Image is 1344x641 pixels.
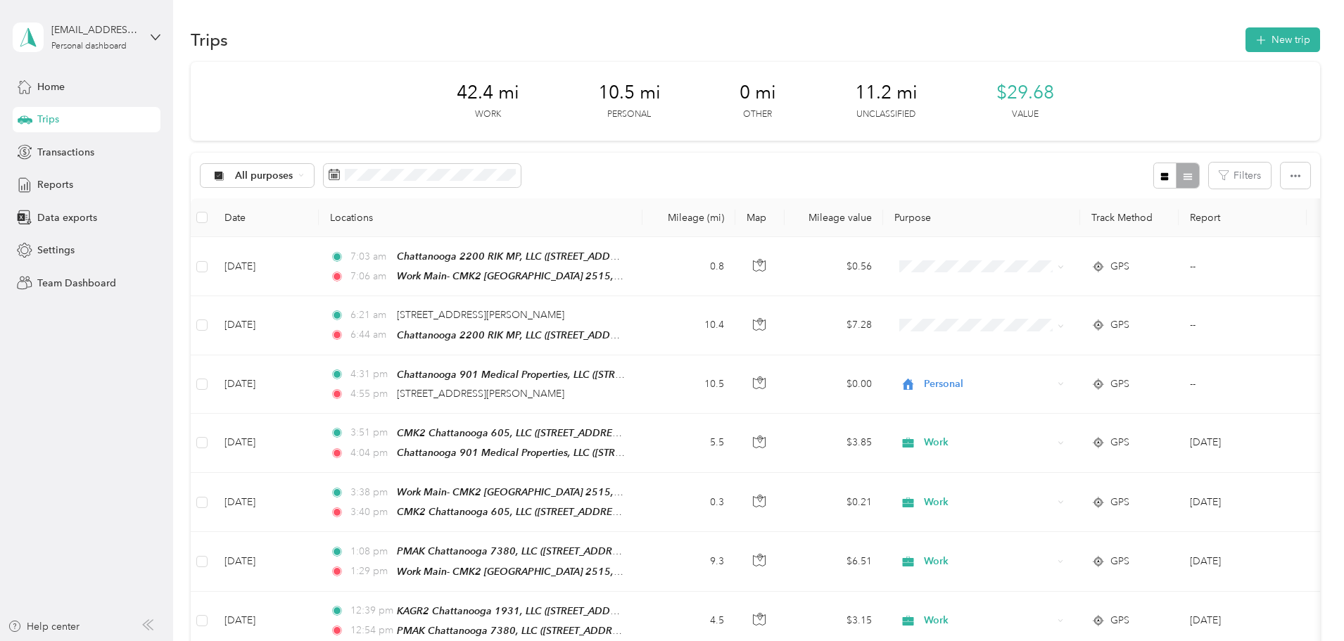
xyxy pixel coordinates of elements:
span: GPS [1110,259,1129,274]
button: Filters [1209,163,1271,189]
button: New trip [1245,27,1320,52]
span: GPS [1110,317,1129,333]
span: Work [924,435,1053,450]
span: Home [37,80,65,94]
span: Reports [37,177,73,192]
span: Work [924,495,1053,510]
span: 3:51 pm [350,425,391,440]
span: Team Dashboard [37,276,116,291]
th: Mileage (mi) [642,198,735,237]
div: [EMAIL_ADDRESS][DOMAIN_NAME] [51,23,139,37]
span: CMK2 Chattanooga 605, LLC ([STREET_ADDRESS][US_STATE]) [397,506,678,518]
span: 4:04 pm [350,445,391,461]
td: [DATE] [213,355,319,414]
p: Personal [607,108,651,121]
th: Track Method [1080,198,1179,237]
span: GPS [1110,554,1129,569]
td: [DATE] [213,296,319,355]
button: Help center [8,619,80,634]
td: 9.3 [642,532,735,591]
th: Report [1179,198,1307,237]
td: 0.3 [642,473,735,532]
td: [DATE] [213,414,319,473]
span: 1:29 pm [350,564,391,579]
td: 10.5 [642,355,735,414]
span: GPS [1110,376,1129,392]
span: [STREET_ADDRESS][PERSON_NAME] [397,388,564,400]
span: 12:54 pm [350,623,391,638]
span: PMAK Chattanooga 7380, LLC ([STREET_ADDRESS], [GEOGRAPHIC_DATA], [US_STATE]) [397,625,794,637]
td: Sep 2025 [1179,473,1307,532]
span: Chattanooga 2200 RIK MP, LLC ([STREET_ADDRESS], [GEOGRAPHIC_DATA], [US_STATE]) [397,329,798,341]
span: 3:40 pm [350,504,391,520]
td: 10.4 [642,296,735,355]
span: Personal [924,376,1053,392]
td: $6.51 [785,532,883,591]
td: $0.56 [785,237,883,296]
span: 42.4 mi [457,82,519,104]
td: [DATE] [213,237,319,296]
span: 0 mi [740,82,776,104]
span: GPS [1110,495,1129,510]
td: -- [1179,237,1307,296]
td: $7.28 [785,296,883,355]
span: CMK2 Chattanooga 605, LLC ([STREET_ADDRESS][US_STATE]) [397,427,678,439]
p: Value [1012,108,1039,121]
span: Transactions [37,145,94,160]
span: KAGR2 Chattanooga 1931, LLC ([STREET_ADDRESS], [GEOGRAPHIC_DATA], [US_STATE]) [397,605,798,617]
p: Work [475,108,501,121]
td: $0.00 [785,355,883,414]
th: Purpose [883,198,1080,237]
td: [DATE] [213,473,319,532]
span: Data exports [37,210,97,225]
div: Personal dashboard [51,42,127,51]
th: Mileage value [785,198,883,237]
span: 4:31 pm [350,367,391,382]
span: Work [924,554,1053,569]
p: Other [743,108,772,121]
span: GPS [1110,613,1129,628]
span: 12:39 pm [350,603,391,618]
td: [DATE] [213,532,319,591]
span: 6:44 am [350,327,391,343]
span: Chattanooga 2200 RIK MP, LLC ([STREET_ADDRESS], [GEOGRAPHIC_DATA], [US_STATE]) [397,250,798,262]
span: 4:55 pm [350,386,391,402]
iframe: Everlance-gr Chat Button Frame [1265,562,1344,641]
span: 7:03 am [350,249,391,265]
span: 3:38 pm [350,485,391,500]
span: 7:06 am [350,269,391,284]
span: PMAK Chattanooga 7380, LLC ([STREET_ADDRESS], [GEOGRAPHIC_DATA], [US_STATE]) [397,545,794,557]
span: Work Main- CMK2 [GEOGRAPHIC_DATA] 2515, LLC ([STREET_ADDRESS], [GEOGRAPHIC_DATA], [US_STATE]) [397,486,889,498]
span: 6:21 am [350,307,391,323]
td: $0.21 [785,473,883,532]
h1: Trips [191,32,228,47]
td: -- [1179,355,1307,414]
span: $29.68 [996,82,1054,104]
span: Chattanooga 901 Medical Properties, LLC ([STREET_ADDRESS], [GEOGRAPHIC_DATA], [US_STATE]) [397,369,846,381]
span: Work Main- CMK2 [GEOGRAPHIC_DATA] 2515, LLC ([STREET_ADDRESS], [GEOGRAPHIC_DATA], [US_STATE]) [397,270,889,282]
span: 1:08 pm [350,544,391,559]
span: All purposes [235,171,293,181]
td: Sep 2025 [1179,414,1307,473]
span: 11.2 mi [855,82,918,104]
td: Sep 2025 [1179,532,1307,591]
span: Work [924,613,1053,628]
p: Unclassified [856,108,915,121]
td: -- [1179,296,1307,355]
th: Locations [319,198,642,237]
td: 5.5 [642,414,735,473]
th: Map [735,198,785,237]
span: Settings [37,243,75,258]
span: [STREET_ADDRESS][PERSON_NAME] [397,309,564,321]
span: Chattanooga 901 Medical Properties, LLC ([STREET_ADDRESS], [GEOGRAPHIC_DATA], [US_STATE]) [397,447,846,459]
span: 10.5 mi [598,82,661,104]
td: 0.8 [642,237,735,296]
span: GPS [1110,435,1129,450]
td: $3.85 [785,414,883,473]
th: Date [213,198,319,237]
span: Work Main- CMK2 [GEOGRAPHIC_DATA] 2515, LLC ([STREET_ADDRESS], [GEOGRAPHIC_DATA], [US_STATE]) [397,566,889,578]
span: Trips [37,112,59,127]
